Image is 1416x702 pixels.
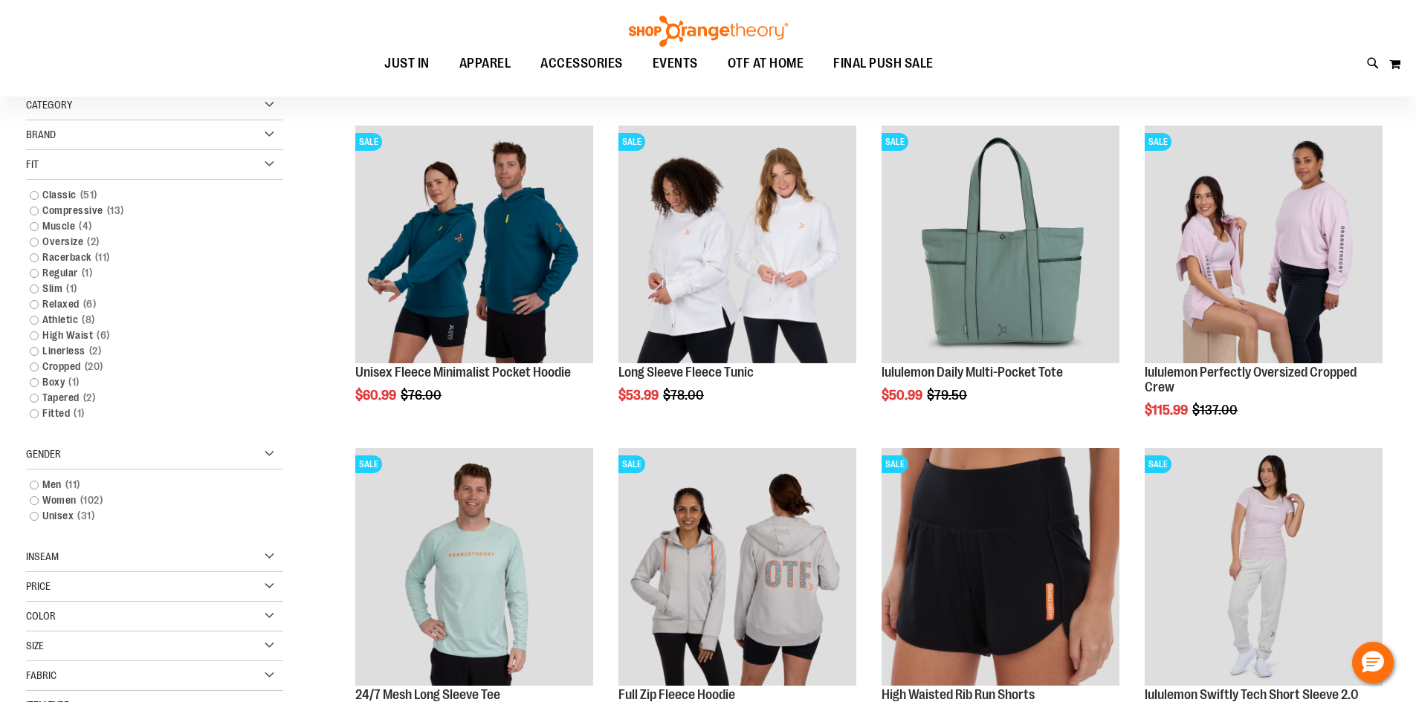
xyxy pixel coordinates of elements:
img: lululemon Perfectly Oversized Cropped Crew [1145,126,1383,363]
span: SALE [882,133,908,151]
a: Main Image of 1457095SALE [355,448,593,688]
a: Slim1 [22,281,269,296]
img: Main Image of 1457091 [618,448,856,686]
a: Cropped20 [22,359,269,374]
span: SALE [355,455,382,473]
span: Gender [26,448,61,460]
div: product [1137,118,1390,455]
a: lululemon Daily Multi-Pocket Tote [882,365,1063,380]
span: Category [26,99,72,111]
a: Classic51 [22,187,269,203]
span: 2 [80,390,100,406]
a: Racerback11 [22,250,269,265]
span: OTF AT HOME [728,47,804,80]
a: Full Zip Fleece Hoodie [618,687,735,702]
a: Tapered2 [22,390,269,406]
span: Fabric [26,669,56,681]
span: ACCESSORIES [540,47,623,80]
a: Linerless2 [22,343,269,359]
a: Unisex Fleece Minimalist Pocket HoodieSALE [355,126,593,365]
a: ACCESSORIES [526,47,638,81]
span: SALE [1145,133,1171,151]
a: High Waist6 [22,328,269,343]
img: lululemon Daily Multi-Pocket Tote [882,126,1119,363]
span: $78.00 [663,388,706,403]
span: 20 [81,359,107,374]
a: Compressive13 [22,203,269,218]
span: Inseam [26,550,59,562]
a: FINAL PUSH SALE [818,47,948,80]
a: 24/7 Mesh Long Sleeve Tee [355,687,500,702]
span: APPAREL [459,47,511,80]
span: FINAL PUSH SALE [833,47,934,80]
span: Fit [26,158,39,170]
span: JUST IN [384,47,430,80]
a: Muscle4 [22,218,269,234]
span: SALE [882,455,908,473]
span: Color [26,610,56,622]
a: EVENTS [638,47,713,81]
span: 2 [85,343,106,359]
a: lululemon Swiftly Tech Short Sleeve 2.0 [1145,687,1359,702]
span: $53.99 [618,388,661,403]
button: Hello, have a question? Let’s chat. [1352,642,1394,683]
span: $115.99 [1145,403,1190,417]
span: SALE [1145,455,1171,473]
a: Main Image of 1457091SALE [618,448,856,688]
span: 31 [74,508,98,524]
div: product [611,118,864,441]
a: Fitted1 [22,406,269,421]
span: 13 [103,203,128,218]
a: lululemon Daily Multi-Pocket ToteSALE [882,126,1119,365]
img: Unisex Fleece Minimalist Pocket Hoodie [355,126,593,363]
span: $60.99 [355,388,398,403]
img: Shop Orangetheory [627,16,790,47]
span: Price [26,580,51,592]
img: Main Image of 1457095 [355,448,593,686]
a: Boxy1 [22,374,269,390]
img: Product image for Fleece Long Sleeve [618,126,856,363]
span: 51 [77,187,101,203]
span: 1 [65,374,83,390]
span: Size [26,640,44,651]
a: lululemon Perfectly Oversized Cropped CrewSALE [1145,126,1383,365]
span: 1 [62,281,81,296]
span: Brand [26,129,56,140]
span: 8 [78,312,99,328]
span: 6 [93,328,114,343]
a: APPAREL [444,47,526,81]
span: 4 [75,218,96,234]
img: High Waisted Rib Run Shorts [882,448,1119,686]
span: 11 [91,250,114,265]
a: OTF AT HOME [713,47,819,81]
span: 1 [70,406,88,421]
span: 6 [80,296,100,312]
span: 102 [77,493,107,508]
a: Long Sleeve Fleece Tunic [618,365,754,380]
span: 11 [62,477,84,493]
a: Product image for Fleece Long SleeveSALE [618,126,856,365]
a: Relaxed6 [22,296,269,312]
a: JUST IN [369,47,444,81]
a: Regular1 [22,265,269,281]
span: 1 [78,265,97,281]
a: High Waisted Rib Run Shorts [882,687,1035,702]
a: Athletic8 [22,312,269,328]
a: Women102 [22,493,269,508]
a: Unisex31 [22,508,269,524]
span: SALE [355,133,382,151]
span: EVENTS [653,47,698,80]
span: $76.00 [401,388,444,403]
span: SALE [618,455,645,473]
span: $79.50 [927,388,969,403]
a: Oversize2 [22,234,269,250]
span: $50.99 [882,388,925,403]
div: product [874,118,1127,441]
span: 2 [83,234,103,250]
a: Unisex Fleece Minimalist Pocket Hoodie [355,365,571,380]
div: product [348,118,601,441]
img: lululemon Swiftly Tech Short Sleeve 2.0 [1145,448,1383,686]
a: Men11 [22,477,269,493]
a: lululemon Perfectly Oversized Cropped Crew [1145,365,1357,394]
a: High Waisted Rib Run ShortsSALE [882,448,1119,688]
